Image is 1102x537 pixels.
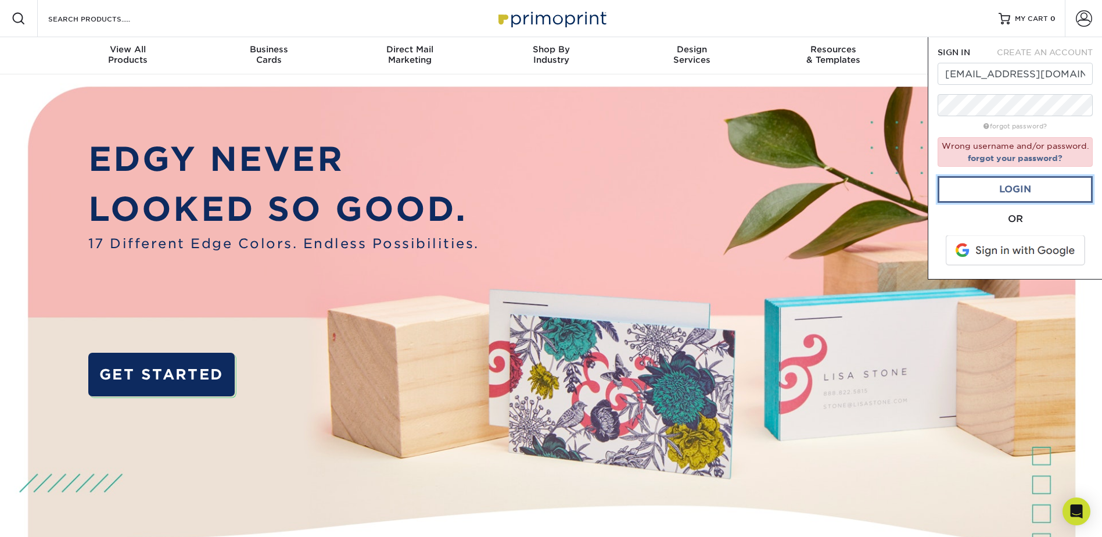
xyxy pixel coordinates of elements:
[997,48,1093,57] span: CREATE AN ACCOUNT
[763,37,904,74] a: Resources& Templates
[198,44,339,65] div: Cards
[493,6,609,31] img: Primoprint
[622,37,763,74] a: DesignServices
[622,44,763,55] span: Design
[339,37,480,74] a: Direct MailMarketing
[339,44,480,55] span: Direct Mail
[983,123,1047,130] a: forgot password?
[58,44,199,65] div: Products
[938,63,1093,85] input: Email
[904,44,1045,55] span: Contact
[904,44,1045,65] div: & Support
[339,44,480,65] div: Marketing
[480,37,622,74] a: Shop ByIndustry
[968,153,1062,163] a: forgot your password?
[904,37,1045,74] a: Contact& Support
[88,184,479,234] p: LOOKED SO GOOD.
[938,48,970,57] span: SIGN IN
[480,44,622,65] div: Industry
[938,137,1093,167] div: Wrong username and/or password.
[58,37,199,74] a: View AllProducts
[198,44,339,55] span: Business
[3,502,99,533] iframe: Google Customer Reviews
[47,12,160,26] input: SEARCH PRODUCTS.....
[88,134,479,184] p: EDGY NEVER
[88,353,235,396] a: GET STARTED
[763,44,904,65] div: & Templates
[1050,15,1056,23] span: 0
[88,234,479,253] span: 17 Different Edge Colors. Endless Possibilities.
[622,44,763,65] div: Services
[763,44,904,55] span: Resources
[1062,497,1090,525] div: Open Intercom Messenger
[58,44,199,55] span: View All
[480,44,622,55] span: Shop By
[1015,14,1048,24] span: MY CART
[938,212,1093,226] div: OR
[938,176,1093,203] a: Login
[198,37,339,74] a: BusinessCards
